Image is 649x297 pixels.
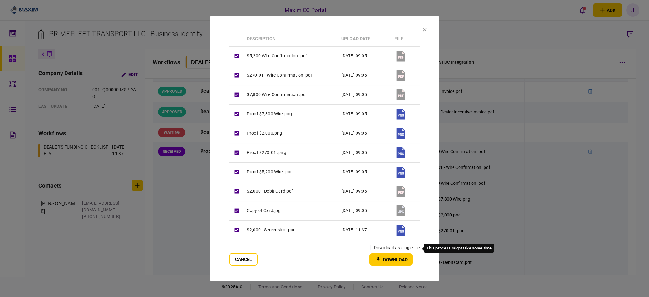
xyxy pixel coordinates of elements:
td: $2,000 - Screenshot.png [244,220,338,240]
td: [DATE] 09:05 [338,85,391,104]
button: Cancel [229,253,258,266]
th: upload date [338,32,391,47]
td: $270.01 - Wire Confirmation .pdf [244,66,338,85]
td: [DATE] 09:05 [338,104,391,124]
button: Download [369,253,413,266]
th: Description [244,32,338,47]
td: Copy of Card.jpg [244,201,338,220]
td: Proof $7,800 Wire.png [244,104,338,124]
td: [DATE] 09:05 [338,143,391,162]
td: [DATE] 11:37 [338,220,391,240]
td: [DATE] 09:05 [338,66,391,85]
td: Proof $270.01 .png [244,143,338,162]
td: [DATE] 09:05 [338,162,391,182]
td: Proof $2,000.png [244,124,338,143]
td: [DATE] 09:05 [338,46,391,66]
td: $5,200 Wire Confirmation .pdf [244,46,338,66]
td: $2,000 - Debit Card.pdf [244,182,338,201]
td: [DATE] 09:05 [338,182,391,201]
td: [DATE] 09:05 [338,124,391,143]
td: $7,800 Wire Confirmation .pdf [244,85,338,104]
td: [DATE] 09:05 [338,201,391,220]
td: Proof $5,200 Wire .png [244,162,338,182]
label: download as single file [374,244,420,251]
th: file [391,32,420,47]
